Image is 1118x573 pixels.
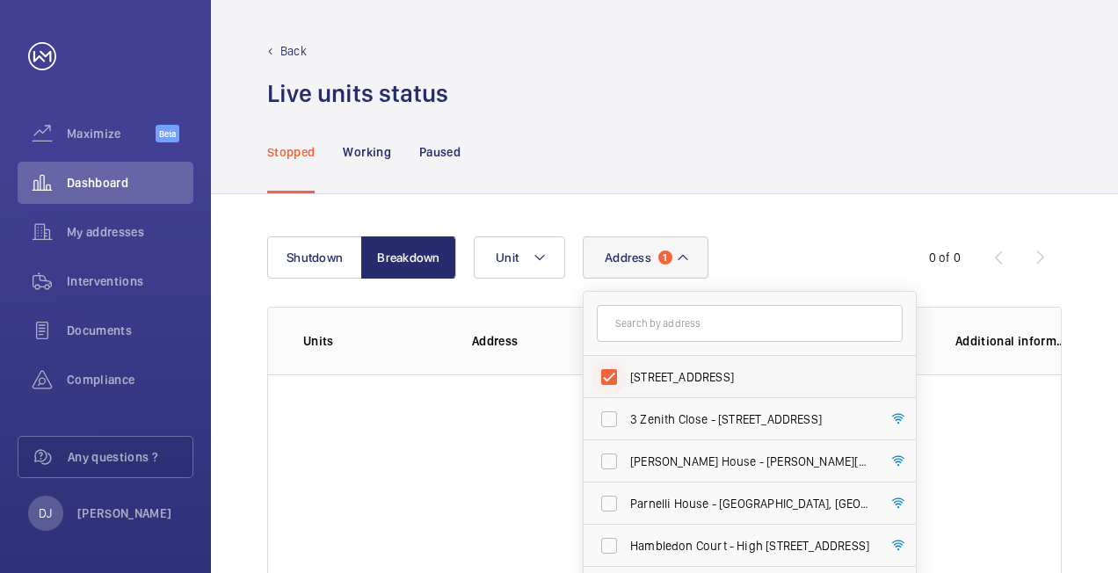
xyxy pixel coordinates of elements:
p: Address [472,332,620,350]
input: Search by address [597,305,903,342]
span: Dashboard [67,174,193,192]
p: Stopped [267,143,315,161]
span: 3 Zenith Close - [STREET_ADDRESS] [630,410,872,428]
span: My addresses [67,223,193,241]
span: Beta [156,125,179,142]
div: 0 of 0 [929,249,961,266]
p: [PERSON_NAME] [77,504,172,522]
span: Compliance [67,371,193,388]
span: Documents [67,322,193,339]
button: Unit [474,236,565,279]
button: Breakdown [361,236,456,279]
span: Any questions ? [68,448,192,466]
span: 1 [658,250,672,265]
span: Parnelli House - [GEOGRAPHIC_DATA], [GEOGRAPHIC_DATA] [630,495,872,512]
span: Unit [496,250,519,265]
span: [STREET_ADDRESS] [630,368,872,386]
span: Interventions [67,272,193,290]
span: Maximize [67,125,156,142]
p: Back [280,42,307,60]
span: [PERSON_NAME] House - [PERSON_NAME][GEOGRAPHIC_DATA] [630,453,872,470]
button: Shutdown [267,236,362,279]
button: Address1 [583,236,708,279]
h1: Live units status [267,77,448,110]
p: Working [343,143,390,161]
p: Units [303,332,444,350]
p: DJ [39,504,52,522]
p: Additional information [955,332,1068,350]
span: Hambledon Court - High [STREET_ADDRESS] [630,537,872,555]
span: Address [605,250,651,265]
p: Paused [419,143,461,161]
